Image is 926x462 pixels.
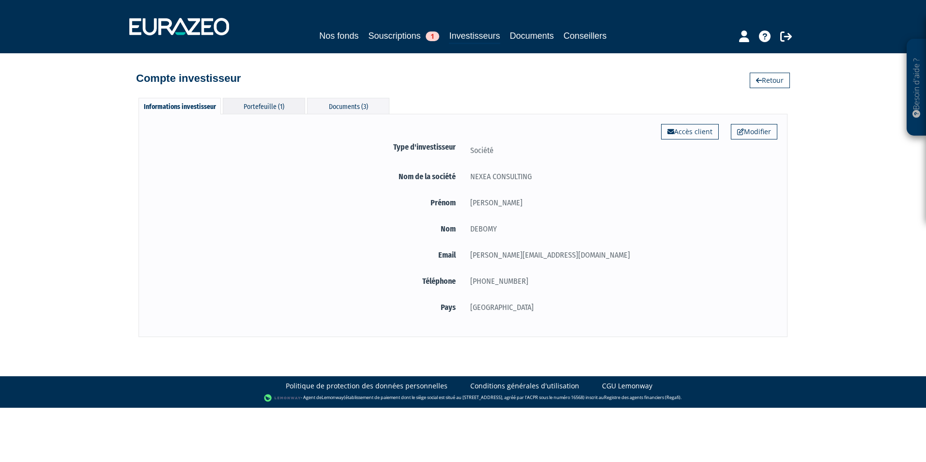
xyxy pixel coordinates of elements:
div: Portefeuille (1) [223,98,305,114]
div: - Agent de (établissement de paiement dont le siège social est situé au [STREET_ADDRESS], agréé p... [10,393,916,403]
label: Email [149,249,463,261]
label: Pays [149,301,463,313]
a: Souscriptions1 [368,29,439,43]
a: Conditions générales d'utilisation [470,381,579,391]
label: Nom [149,223,463,235]
div: [GEOGRAPHIC_DATA] [463,301,777,313]
label: Type d'investisseur [149,141,463,153]
h4: Compte investisseur [136,73,241,84]
a: CGU Lemonway [602,381,652,391]
p: Besoin d'aide ? [911,44,922,131]
a: Conseillers [564,29,607,43]
div: DEBOMY [463,223,777,235]
span: 1 [426,31,439,41]
div: NEXEA CONSULTING [463,170,777,183]
a: Registre des agents financiers (Regafi) [604,395,680,401]
a: Modifier [731,124,777,139]
div: [PHONE_NUMBER] [463,275,777,287]
label: Téléphone [149,275,463,287]
a: Lemonway [322,395,344,401]
div: Documents (3) [307,98,389,114]
div: [PERSON_NAME] [463,197,777,209]
a: Accès client [661,124,719,139]
a: Retour [750,73,790,88]
a: Politique de protection des données personnelles [286,381,448,391]
label: Prénom [149,197,463,209]
div: Société [463,144,777,156]
div: [PERSON_NAME][EMAIL_ADDRESS][DOMAIN_NAME] [463,249,777,261]
div: Informations investisseur [139,98,221,114]
label: Nom de la société [149,170,463,183]
img: 1732889491-logotype_eurazeo_blanc_rvb.png [129,18,229,35]
a: Nos fonds [319,29,358,43]
img: logo-lemonway.png [264,393,301,403]
a: Documents [510,29,554,43]
a: Investisseurs [449,29,500,44]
